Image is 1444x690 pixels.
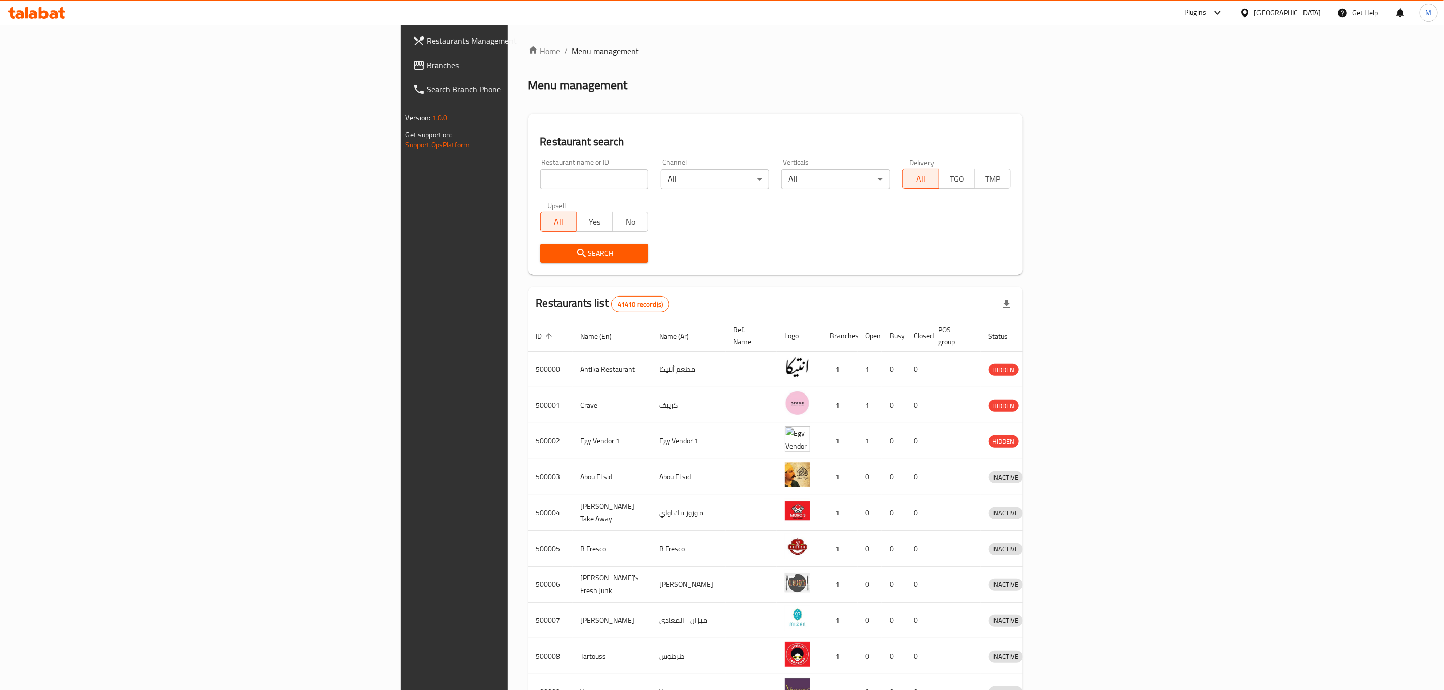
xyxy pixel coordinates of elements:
span: Get support on: [406,128,452,141]
button: TMP [974,169,1011,189]
td: طرطوس [651,638,726,674]
td: 0 [882,387,906,423]
input: Search for restaurant name or ID.. [540,169,649,189]
th: Busy [882,321,906,352]
span: Ref. Name [734,324,765,348]
td: 1 [858,423,882,459]
td: 0 [906,352,930,387]
td: 1 [858,387,882,423]
span: INACTIVE [989,472,1023,483]
button: All [902,169,939,189]
td: 1 [858,352,882,387]
td: ميزان - المعادى [651,603,726,638]
td: 0 [882,567,906,603]
a: Search Branch Phone [405,77,642,102]
img: Tartouss [785,642,810,667]
td: 0 [858,567,882,603]
span: All [907,172,935,186]
td: 0 [858,495,882,531]
span: Version: [406,111,431,124]
div: [GEOGRAPHIC_DATA] [1254,7,1321,18]
h2: Restaurant search [540,134,1011,150]
span: INACTIVE [989,507,1023,519]
img: Moro's Take Away [785,498,810,523]
td: 0 [882,495,906,531]
h2: Restaurants list [536,295,670,312]
span: All [545,215,573,229]
td: 0 [906,638,930,674]
span: Search [548,247,641,260]
a: Restaurants Management [405,29,642,53]
span: POS group [939,324,968,348]
button: No [612,212,648,232]
td: 1 [822,638,858,674]
img: Antika Restaurant [785,355,810,380]
div: HIDDEN [989,400,1019,412]
div: Plugins [1184,7,1206,19]
img: Abou El sid [785,462,810,487]
div: INACTIVE [989,507,1023,519]
td: 0 [906,567,930,603]
td: 0 [906,531,930,567]
img: Crave [785,390,810,416]
button: All [540,212,577,232]
img: Egy Vendor 1 [785,426,810,452]
td: 1 [822,352,858,387]
td: 1 [822,423,858,459]
td: 1 [822,387,858,423]
td: 0 [882,423,906,459]
td: 0 [882,531,906,567]
span: 41410 record(s) [612,300,669,309]
span: Status [989,330,1021,342]
span: 1.0.0 [432,111,448,124]
img: Lujo's Fresh Junk [785,570,810,595]
a: Support.OpsPlatform [406,138,470,152]
td: 1 [822,603,858,638]
div: All [781,169,890,189]
span: Branches [427,59,634,71]
td: 0 [906,603,930,638]
span: Restaurants Management [427,35,634,47]
td: 0 [882,352,906,387]
div: Export file [995,292,1019,316]
button: Yes [576,212,613,232]
span: Yes [581,215,609,229]
td: 0 [858,638,882,674]
span: Name (Ar) [660,330,703,342]
span: No [617,215,644,229]
td: 1 [822,567,858,603]
td: Abou El sid [651,459,726,495]
td: 0 [858,603,882,638]
td: B Fresco [651,531,726,567]
td: 0 [882,603,906,638]
div: HIDDEN [989,364,1019,376]
label: Upsell [547,202,566,209]
th: Open [858,321,882,352]
span: INACTIVE [989,543,1023,555]
label: Delivery [909,159,935,166]
th: Branches [822,321,858,352]
td: Egy Vendor 1 [651,423,726,459]
div: INACTIVE [989,651,1023,663]
img: Mizan - Maadi [785,606,810,631]
button: Search [540,244,649,263]
span: INACTIVE [989,579,1023,590]
button: TGO [939,169,975,189]
td: مطعم أنتيكا [651,352,726,387]
td: 0 [858,531,882,567]
td: 1 [822,459,858,495]
th: Closed [906,321,930,352]
td: موروز تيك اواي [651,495,726,531]
span: Search Branch Phone [427,83,634,95]
nav: breadcrumb [528,45,1023,57]
td: 1 [822,531,858,567]
span: HIDDEN [989,436,1019,448]
td: كرييف [651,387,726,423]
span: ID [536,330,555,342]
span: INACTIVE [989,615,1023,626]
div: All [661,169,769,189]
